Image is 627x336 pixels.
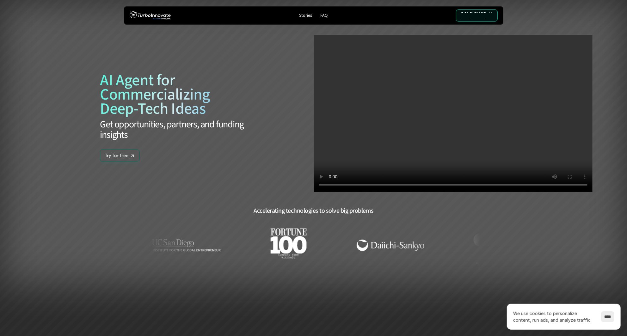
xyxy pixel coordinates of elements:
[461,8,486,14] p: Get Started
[513,310,595,323] p: We use cookies to personalize content, run ads, and analyze traffic.
[318,11,330,20] a: FAQ
[130,10,171,21] img: TurboInnovate Logo
[461,17,486,23] p: Get Started
[456,9,498,21] a: Get StartedGet Started
[299,13,312,18] p: Stories
[297,11,315,20] a: Stories
[321,13,328,18] p: FAQ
